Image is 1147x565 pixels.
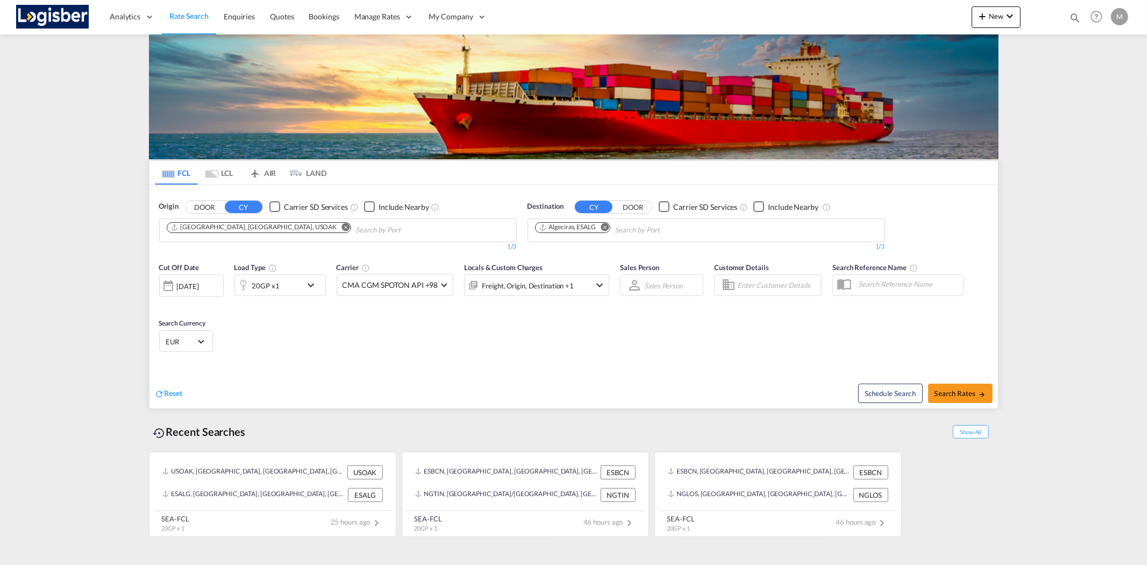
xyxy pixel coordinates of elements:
[928,384,993,403] button: Search Ratesicon-arrow-right
[620,263,659,272] span: Sales Person
[601,488,636,502] div: NGTIN
[431,203,440,211] md-icon: Unchecked: Ignores neighbouring ports when fetching rates.Checked : Includes neighbouring ports w...
[822,203,831,211] md-icon: Unchecked: Ignores neighbouring ports when fetching rates.Checked : Includes neighbouring ports w...
[186,201,223,213] button: DOOR
[1003,10,1016,23] md-icon: icon-chevron-down
[309,12,339,21] span: Bookings
[155,388,183,400] div: icon-refreshReset
[667,525,690,532] span: 20GP x 1
[832,263,918,272] span: Search Reference Name
[737,277,818,293] input: Enter Customer Details
[225,201,262,213] button: CY
[159,319,206,327] span: Search Currency
[415,525,437,532] span: 20GP x 1
[162,525,184,532] span: 20GP x 1
[673,202,737,213] div: Carrier SD Services
[575,201,612,213] button: CY
[909,264,918,272] md-icon: Your search will be saved by the below given name
[364,201,429,213] md-checkbox: Checkbox No Ink
[165,334,207,349] md-select: Select Currency: € EUREuro
[162,488,345,502] div: ESALG, Algeciras, Spain, Southern Europe, Europe
[159,263,200,272] span: Cut Off Date
[853,488,888,502] div: NGLOS
[331,518,383,526] span: 25 hours ago
[361,264,370,272] md-icon: The selected Trucker/Carrierwill be displayed in the rate results If the rates are from another f...
[149,34,999,159] img: LCL+%26+FCL+BACKGROUND.png
[149,452,396,537] recent-search-card: USOAK, [GEOGRAPHIC_DATA], [GEOGRAPHIC_DATA], [GEOGRAPHIC_DATA], [GEOGRAPHIC_DATA], [GEOGRAPHIC_DA...
[415,488,598,502] div: NGTIN, Tincan/Lagos, Nigeria, Western Africa, Africa
[594,223,610,234] button: Remove
[402,452,649,537] recent-search-card: ESBCN, [GEOGRAPHIC_DATA], [GEOGRAPHIC_DATA], [GEOGRAPHIC_DATA], [GEOGRAPHIC_DATA] ESBCNNGTIN, [GE...
[347,465,383,479] div: USOAK
[337,263,370,272] span: Carrier
[269,201,348,213] md-checkbox: Checkbox No Ink
[170,223,337,232] div: Oakland, CA, USOAK
[169,11,209,20] span: Rate Search
[668,465,851,479] div: ESBCN, Barcelona, Spain, Southern Europe, Europe
[166,337,196,347] span: EUR
[972,6,1021,28] button: icon-plus 400-fgNewicon-chevron-down
[601,465,636,479] div: ESBCN
[155,161,198,185] md-tab-item: FCL
[165,389,183,398] span: Reset
[159,296,167,310] md-datepicker: Select
[153,427,166,440] md-icon: icon-backup-restore
[334,223,351,234] button: Remove
[978,391,986,398] md-icon: icon-arrow-right
[234,263,277,272] span: Load Type
[539,223,596,232] div: Algeciras, ESALG
[343,280,438,291] span: CMA CGM SPOTON API +98
[159,242,517,251] div: 1/3
[1111,8,1128,25] div: M
[753,201,818,213] md-checkbox: Checkbox No Ink
[234,274,326,296] div: 20GP x1icon-chevron-down
[668,488,851,502] div: NGLOS, Lagos, Nigeria, Western Africa, Africa
[284,161,327,185] md-tab-item: LAND
[853,276,964,292] input: Search Reference Name
[177,281,199,291] div: [DATE]
[159,274,224,297] div: [DATE]
[614,201,652,213] button: DOOR
[379,202,429,213] div: Include Nearby
[1069,12,1081,24] md-icon: icon-magnify
[348,488,383,502] div: ESALG
[270,12,294,21] span: Quotes
[248,167,261,175] md-icon: icon-airplane
[371,517,383,529] md-icon: icon-chevron-right
[354,11,400,22] span: Manage Rates
[593,279,606,292] md-icon: icon-chevron-down
[162,514,189,524] div: SEA-FCL
[643,278,684,293] md-select: Sales Person
[935,389,986,398] span: Search Rates
[304,279,323,292] md-icon: icon-chevron-down
[149,420,250,444] div: Recent Searches
[284,202,348,213] div: Carrier SD Services
[155,389,165,399] md-icon: icon-refresh
[159,201,179,212] span: Origin
[464,263,543,272] span: Locals & Custom Charges
[198,161,241,185] md-tab-item: LCL
[241,161,284,185] md-tab-item: AIR
[876,517,889,529] md-icon: icon-chevron-right
[1087,8,1106,26] span: Help
[464,274,609,296] div: Freight Origin Destination Factory Stuffingicon-chevron-down
[1069,12,1081,28] div: icon-magnify
[583,518,636,526] span: 46 hours ago
[714,263,768,272] span: Customer Details
[976,12,1016,20] span: New
[110,11,140,22] span: Analytics
[268,264,277,272] md-icon: icon-information-outline
[659,201,737,213] md-checkbox: Checkbox No Ink
[482,278,574,293] div: Freight Origin Destination Factory Stuffing
[155,161,327,185] md-pagination-wrapper: Use the left and right arrow keys to navigate between tabs
[539,223,598,232] div: Press delete to remove this chip.
[858,384,923,403] button: Note: By default Schedule search will only considerorigin ports, destination ports and cut off da...
[350,203,359,211] md-icon: Unchecked: Search for CY (Container Yard) services for all selected carriers.Checked : Search for...
[16,5,89,29] img: d7a75e507efd11eebffa5922d020a472.png
[853,465,888,479] div: ESBCN
[170,223,339,232] div: Press delete to remove this chip.
[768,202,818,213] div: Include Nearby
[165,219,462,239] md-chips-wrap: Chips container. Use arrow keys to select chips.
[615,222,717,239] input: Chips input.
[667,514,695,524] div: SEA-FCL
